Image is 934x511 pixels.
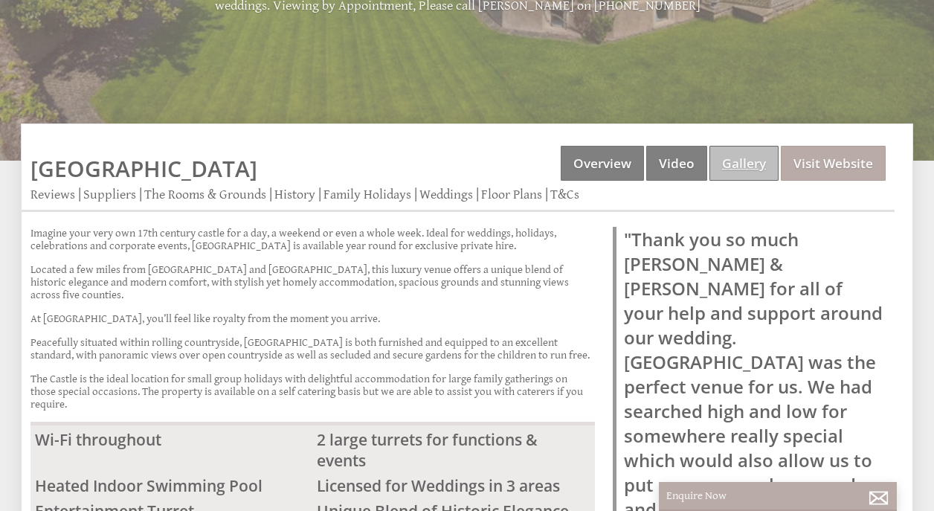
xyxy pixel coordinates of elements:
[312,473,594,498] li: Licensed for Weddings in 3 areas
[666,489,889,502] p: Enquire Now
[419,187,473,202] a: Weddings
[30,187,75,202] a: Reviews
[30,227,595,252] p: Imagine your very own 17th century castle for a day, a weekend or even a whole week. Ideal for we...
[144,187,266,202] a: The Rooms & Grounds
[30,312,595,325] p: At [GEOGRAPHIC_DATA], you’ll feel like royalty from the moment you arrive.
[30,263,595,301] p: Located a few miles from [GEOGRAPHIC_DATA] and [GEOGRAPHIC_DATA], this luxury venue offers a uniq...
[561,146,644,181] a: Overview
[30,427,312,452] li: Wi-Fi throughout
[30,153,257,184] a: [GEOGRAPHIC_DATA]
[30,373,595,411] p: The Castle is the ideal location for small group holidays with delightful accommodation for large...
[709,146,779,181] a: Gallery
[30,473,312,498] li: Heated Indoor Swimming Pool
[83,187,136,202] a: Suppliers
[312,427,594,473] li: 2 large turrets for functions & events
[781,146,886,181] a: Visit Website
[274,187,315,202] a: History
[323,187,411,202] a: Family Holidays
[646,146,707,181] a: Video
[550,187,579,202] a: T&Cs
[481,187,542,202] a: Floor Plans
[30,336,595,361] p: Peacefully situated within rolling countryside, [GEOGRAPHIC_DATA] is both furnished and equipped ...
